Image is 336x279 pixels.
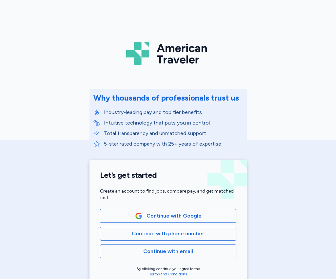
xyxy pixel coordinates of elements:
[126,39,210,68] img: Logo
[104,129,243,137] p: Total transparency and unmatched support
[100,227,236,241] button: Continue with phone number
[100,188,236,201] div: Create an account to find jobs, compare pay, and get matched fast
[100,209,236,223] button: Google LogoContinue with Google
[104,108,243,116] p: Industry-leading pay and top tier benefits
[100,170,236,180] h1: Let’s get started
[147,212,202,220] span: Continue with Google
[100,244,236,258] button: Continue with email
[93,93,239,103] div: Why thousands of professionals trust us
[104,140,243,148] p: 5-star rated company with 25+ years of expertise
[104,119,243,127] p: Intuitive technology that puts you in control
[100,266,236,277] div: By clicking continue you agree to the
[132,230,204,238] span: Continue with phone number
[143,247,193,255] span: Continue with email
[149,272,187,276] a: Terms and Conditions
[135,212,142,220] img: Google Logo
